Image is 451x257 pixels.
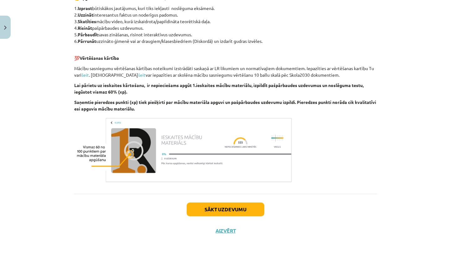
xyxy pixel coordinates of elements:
a: šeit [81,72,89,78]
button: Aizvērt [214,228,237,234]
b: Saņemtie pieredzes punkti (xp) tiek piešķirti par mācību materiāla apguvi un pašpārbaudes uzdevum... [74,99,376,111]
button: Sākt uzdevumu [187,203,264,216]
p: 1. būtiskākos jautājumus, kuri tiks iekļauti noslēguma eksāmenā. 2. interesantus faktus un noderī... [74,5,377,44]
b: Skatīties [78,18,96,24]
b: Izprast [78,5,92,11]
b: Lai pārietu uz ieskaites kārtošanu, ir nepieciešams apgūt 1.ieskaites mācību materiālu, izpildīt ... [74,82,364,95]
b: Uzzināt [78,12,93,18]
a: šeit [138,72,146,78]
b: Pārbaudīt [78,32,98,37]
b: Vērtēšanas kārtība [80,55,119,61]
b: Risināt [78,25,92,31]
p: Mācību sasniegumu vērtēšanas kārtības noteikumi izstrādāti saskaņā ar LR likumiem un normatīvajie... [74,65,377,78]
b: Pārrunāt [78,38,96,44]
img: icon-close-lesson-0947bae3869378f0d4975bcd49f059093ad1ed9edebbc8119c70593378902aed.svg [4,26,7,30]
p: 💯 [74,48,377,61]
